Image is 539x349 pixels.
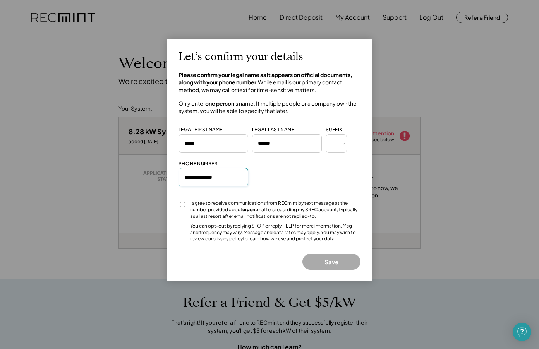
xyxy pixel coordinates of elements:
[252,127,294,133] div: LEGAL LAST NAME
[179,100,360,115] h4: Only enter 's name. If multiple people or a company own the system, you will be able to specify t...
[302,254,360,270] button: Save
[513,323,531,341] div: Open Intercom Messenger
[326,127,342,133] div: SUFFIX
[190,200,360,219] div: I agree to receive communications from RECmint by text message at the number provided about matte...
[242,207,257,212] strong: urgent
[190,223,360,242] div: You can opt-out by replying STOP or reply HELP for more information. Msg and frequency may vary. ...
[213,236,243,241] a: privacy policy
[179,71,360,94] h4: While email is our primary contact method, we may call or text for time-sensitive matters.
[179,71,353,86] strong: Please confirm your legal name as it appears on official documents, along with your phone number.
[179,50,303,63] h2: Let’s confirm your details
[205,100,234,107] strong: one person
[179,127,222,133] div: LEGAL FIRST NAME
[179,161,218,167] div: PHONE NUMBER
